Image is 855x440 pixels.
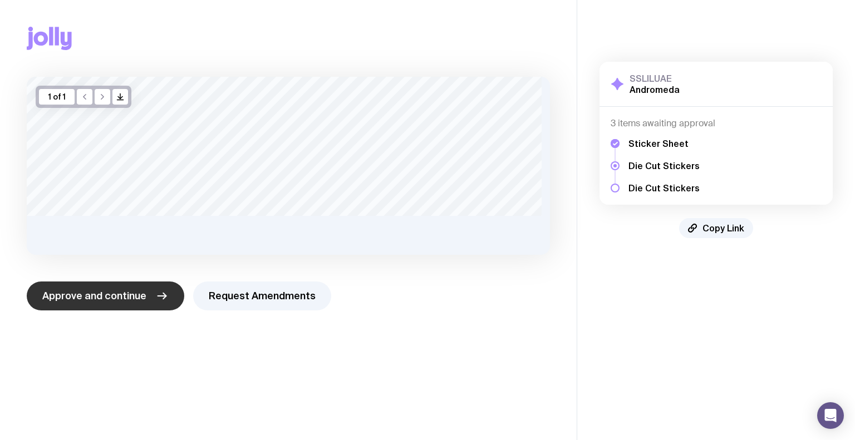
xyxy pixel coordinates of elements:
h5: Die Cut Stickers [628,182,700,194]
button: />/> [112,89,128,105]
button: Copy Link [679,218,753,238]
button: Approve and continue [27,281,184,310]
h4: 3 items awaiting approval [611,118,822,129]
div: 1 of 1 [39,89,75,105]
span: Copy Link [702,223,744,234]
button: Request Amendments [193,281,331,310]
h5: Die Cut Stickers [628,160,700,171]
h5: Sticker Sheet [628,138,700,149]
g: /> /> [117,94,124,100]
span: Approve and continue [42,289,146,303]
h2: Andromeda [630,84,680,95]
h3: SSLILUAE [630,73,680,84]
div: Open Intercom Messenger [817,402,844,429]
